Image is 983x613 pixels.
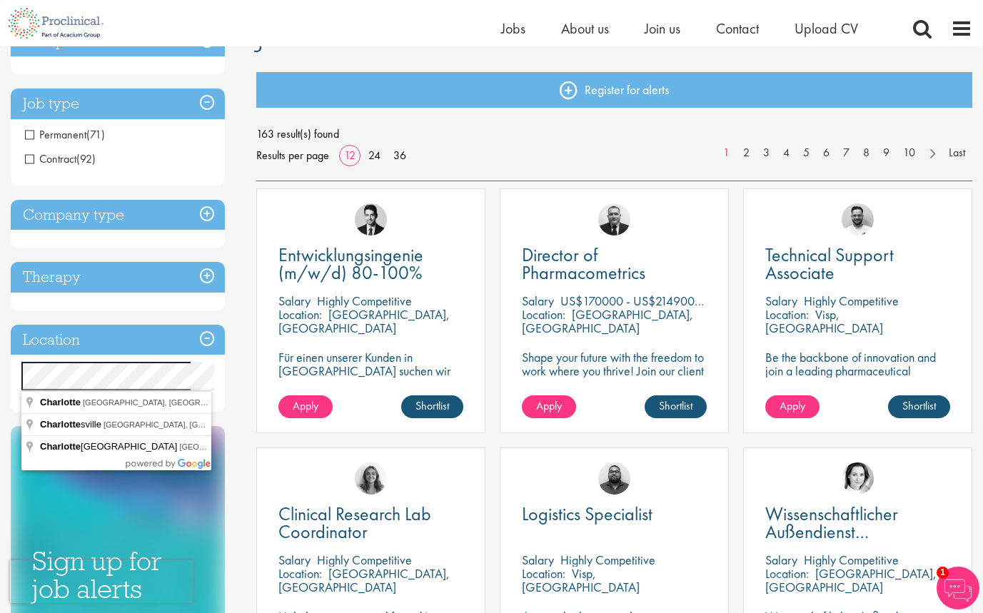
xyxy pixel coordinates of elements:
[561,19,609,38] a: About us
[842,203,874,235] a: Emile De Beer
[278,293,311,309] span: Salary
[937,567,949,579] span: 1
[776,145,797,161] a: 4
[501,19,525,38] a: Jobs
[896,145,922,161] a: 10
[278,306,450,336] p: [GEOGRAPHIC_DATA], [GEOGRAPHIC_DATA]
[25,127,105,142] span: Permanent
[86,127,105,142] span: (71)
[522,565,565,582] span: Location:
[278,243,423,285] span: Entwicklungsingenie (m/w/d) 80-100%
[765,306,883,336] p: Visp, [GEOGRAPHIC_DATA]
[522,293,554,309] span: Salary
[765,565,937,595] p: [GEOGRAPHIC_DATA], [GEOGRAPHIC_DATA]
[104,420,271,429] span: [GEOGRAPHIC_DATA], [GEOGRAPHIC_DATA]
[522,502,652,526] span: Logistics Specialist
[888,395,950,418] a: Shortlist
[765,243,894,285] span: Technical Support Associate
[836,145,857,161] a: 7
[765,505,950,541] a: Wissenschaftlicher Außendienst [GEOGRAPHIC_DATA]
[522,565,640,595] p: Visp, [GEOGRAPHIC_DATA]
[25,127,86,142] span: Permanent
[522,243,645,285] span: Director of Pharmacometrics
[560,293,749,309] p: US$170000 - US$214900 per annum
[278,350,463,418] p: Für einen unserer Kunden in [GEOGRAPHIC_DATA] suchen wir ab sofort einen Entwicklungsingenieur Ku...
[522,306,565,323] span: Location:
[842,462,874,495] img: Greta Prestel
[11,262,225,293] h3: Therapy
[179,442,433,451] span: [GEOGRAPHIC_DATA], [GEOGRAPHIC_DATA], [GEOGRAPHIC_DATA]
[765,306,809,323] span: Location:
[716,19,759,38] a: Contact
[795,19,858,38] a: Upload CV
[765,552,797,568] span: Salary
[355,203,387,235] img: Thomas Wenig
[942,145,972,161] a: Last
[256,72,972,108] a: Register for alerts
[856,145,877,161] a: 8
[10,560,193,603] iframe: reCAPTCHA
[40,441,81,452] span: Charlotte
[765,395,820,418] a: Apply
[278,306,322,323] span: Location:
[522,552,554,568] span: Salary
[11,88,225,119] h3: Job type
[536,398,562,413] span: Apply
[780,398,805,413] span: Apply
[317,552,412,568] p: Highly Competitive
[40,419,81,430] span: Charlotte
[11,200,225,230] h3: Company type
[645,395,707,418] a: Shortlist
[804,552,899,568] p: Highly Competitive
[765,246,950,282] a: Technical Support Associate
[339,148,361,163] a: 12
[716,145,737,161] a: 1
[522,246,707,282] a: Director of Pharmacometrics
[278,565,322,582] span: Location:
[278,246,463,282] a: Entwicklungsingenie (m/w/d) 80-100%
[25,151,96,166] span: Contract
[816,145,837,161] a: 6
[11,325,225,355] h3: Location
[278,395,333,418] a: Apply
[804,293,899,309] p: Highly Competitive
[522,306,693,336] p: [GEOGRAPHIC_DATA], [GEOGRAPHIC_DATA]
[765,293,797,309] span: Salary
[937,567,979,609] img: Chatbot
[736,145,757,161] a: 2
[598,462,630,495] img: Ashley Bennett
[32,547,203,602] h3: Sign up for job alerts
[76,151,96,166] span: (92)
[278,565,450,595] p: [GEOGRAPHIC_DATA], [GEOGRAPHIC_DATA]
[25,151,76,166] span: Contract
[83,398,251,407] span: [GEOGRAPHIC_DATA], [GEOGRAPHIC_DATA]
[876,145,897,161] a: 9
[256,123,972,145] span: 163 result(s) found
[40,419,104,430] span: sville
[598,203,630,235] img: Jakub Hanas
[256,145,329,166] span: Results per page
[363,148,385,163] a: 24
[560,552,655,568] p: Highly Competitive
[40,397,81,407] span: Charlotte
[388,148,411,163] a: 36
[293,398,318,413] span: Apply
[522,395,576,418] a: Apply
[522,350,707,405] p: Shape your future with the freedom to work where you thrive! Join our client with this Director p...
[796,145,817,161] a: 5
[355,462,387,495] img: Jackie Cerchio
[765,565,809,582] span: Location:
[317,293,412,309] p: Highly Competitive
[756,145,777,161] a: 3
